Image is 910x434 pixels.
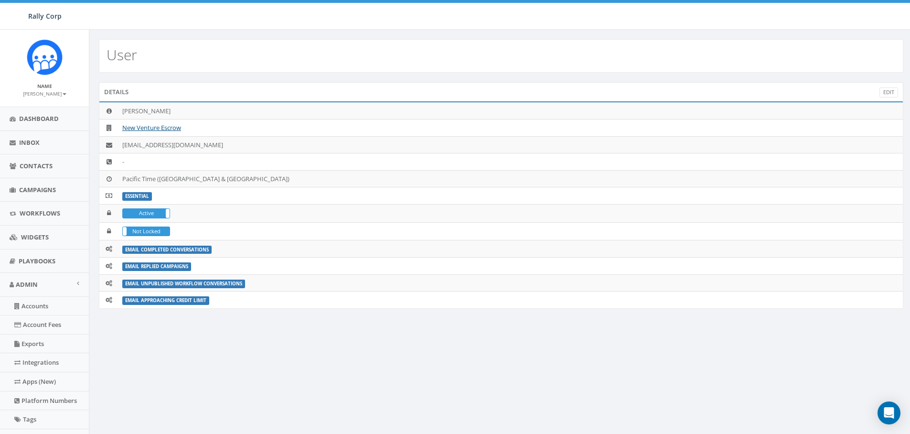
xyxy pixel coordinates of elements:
[878,401,900,424] div: Open Intercom Messenger
[118,102,903,119] td: [PERSON_NAME]
[122,246,212,254] label: Email Completed Conversations
[122,208,170,218] div: ActiveIn Active
[19,185,56,194] span: Campaigns
[122,280,245,288] label: Email Unpublished Workflow Conversations
[122,296,209,305] label: Email Approaching Credit Limit
[28,11,62,21] span: Rally Corp
[19,114,59,123] span: Dashboard
[879,87,898,98] a: Edit
[122,262,191,271] label: Email Replied Campaigns
[118,136,903,153] td: [EMAIL_ADDRESS][DOMAIN_NAME]
[27,39,63,75] img: Icon_1.png
[19,257,55,265] span: Playbooks
[123,227,170,236] label: Not Locked
[19,138,40,147] span: Inbox
[107,47,137,63] h2: User
[20,162,53,170] span: Contacts
[16,280,38,289] span: Admin
[37,83,52,89] small: Name
[20,209,60,217] span: Workflows
[122,123,181,132] a: New Venture Escrow
[118,170,903,187] td: Pacific Time ([GEOGRAPHIC_DATA] & [GEOGRAPHIC_DATA])
[123,209,170,218] label: Active
[118,153,903,171] td: -
[122,227,170,237] div: LockedNot Locked
[23,90,66,97] small: [PERSON_NAME]
[23,89,66,98] a: [PERSON_NAME]
[122,192,152,201] label: ESSENTIAL
[99,82,903,101] div: Details
[21,233,49,241] span: Widgets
